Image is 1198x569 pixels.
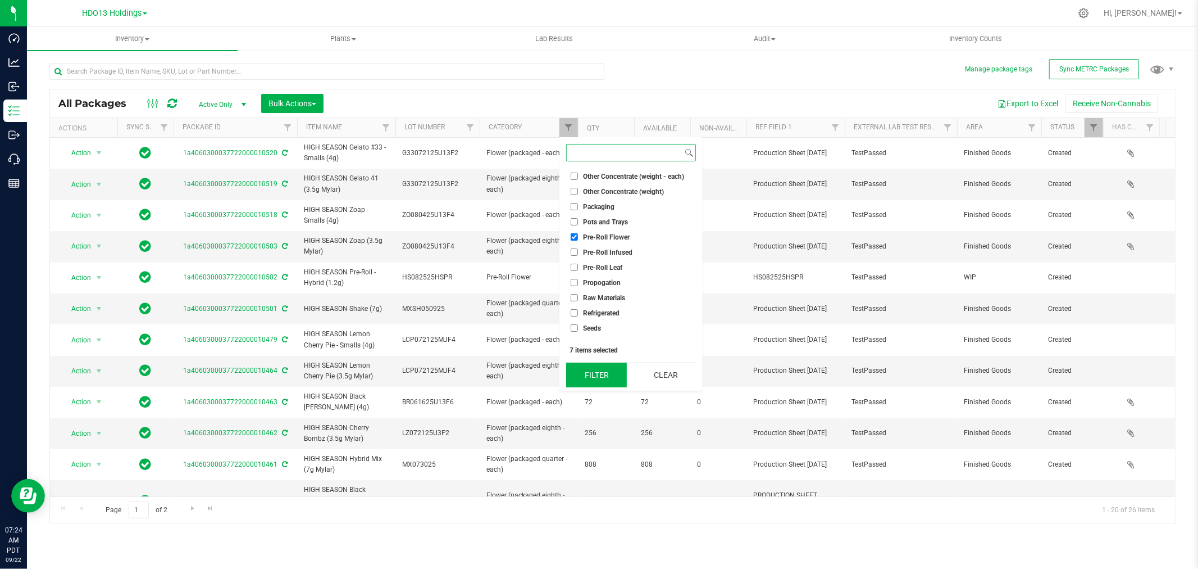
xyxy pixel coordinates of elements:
span: HIGH SEASON Zoap (3.5g Mylar) [304,236,389,257]
a: Qty [587,124,599,132]
span: Flower (packaged - each) [486,148,571,159]
span: Created [1048,304,1096,314]
button: Clear [635,363,696,387]
span: In Sync [140,425,152,441]
span: Flower (packaged eighth - each) [486,423,571,444]
span: Production Sheet [DATE] [753,210,838,220]
span: WIP [964,272,1035,283]
span: Sync from Compliance System [280,429,288,437]
a: Ref Field 1 [755,123,792,131]
span: Sync from Compliance System [280,305,288,313]
a: Lot Number [404,123,445,131]
button: Receive Non-Cannabis [1065,94,1158,113]
span: TestPassed [851,459,950,470]
a: Inventory Counts [870,27,1081,51]
span: TestPassed [851,179,950,189]
span: 0 [697,365,740,376]
span: In Sync [140,363,152,378]
a: Category [489,123,522,131]
span: Created [1048,428,1096,439]
button: Sync METRC Packages [1049,59,1139,79]
span: Finished Goods [964,179,1035,189]
span: G33072125U13F2 [402,148,473,159]
span: 0 [697,304,740,314]
span: Finished Goods [964,148,1035,159]
button: Export to Excel [990,94,1065,113]
button: Filter [566,363,627,387]
span: Packaging [583,204,614,210]
span: select [92,457,106,472]
span: TestPassed [851,335,950,345]
input: Pre-Roll Flower [571,233,578,241]
span: TestPassed [851,210,950,220]
span: Sync METRC Packages [1059,65,1129,73]
span: 0 [697,397,740,408]
span: Production Sheet [DATE] [753,428,838,439]
div: Manage settings [1077,8,1091,19]
span: Action [61,363,92,379]
input: Pre-Roll Leaf [571,264,578,271]
span: 72 [585,397,627,408]
input: 1 [129,502,149,519]
a: Status [1050,123,1074,131]
span: Pre-Roll Leaf [583,264,622,271]
a: Filter [377,118,395,137]
span: In Sync [140,332,152,347]
span: Production Sheet [DATE] [753,397,838,408]
span: In Sync [140,145,152,161]
span: LCP072125MJF4 [402,365,473,376]
input: Packaging [571,203,578,210]
span: TestPassed [851,148,950,159]
a: Filter [1023,118,1041,137]
a: 1a4060300037722000010518 [183,211,277,219]
a: 1a4060300037722000010520 [183,149,277,157]
span: In Sync [140,457,152,472]
span: Flower (packaged eighth - each) [486,236,571,257]
div: Actions [58,124,113,132]
a: 1a4060300037722000010503 [183,242,277,250]
span: Lab Results [520,34,588,44]
span: 0 [697,335,740,345]
span: Page of 2 [96,502,177,519]
span: Pre-Roll Infused [583,249,632,256]
input: Seeds [571,324,578,332]
span: Finished Goods [964,210,1035,220]
span: LCP072125MJF4 [402,335,473,345]
span: G33072125U13F2 [402,179,473,189]
span: MXSH050925 [402,304,473,314]
span: Finished Goods [964,365,1035,376]
span: 0 [697,428,740,439]
inline-svg: Dashboard [8,33,20,44]
span: select [92,301,106,317]
a: Sync Status [126,123,170,131]
span: Flower (packaged quarter - each) [486,298,571,319]
a: Go to the last page [202,502,218,517]
span: Finished Goods [964,459,1035,470]
a: 1a4060300037722000010502 [183,273,277,281]
span: Production Sheet [DATE] [753,304,838,314]
span: 808 [585,459,627,470]
span: Created [1048,397,1096,408]
span: Finished Goods [964,397,1035,408]
inline-svg: Call Center [8,153,20,165]
a: 1a4060300037722000010501 [183,305,277,313]
span: HIGH SEASON Hybrid Mix (7g Mylar) [304,454,389,475]
a: Filter [461,118,480,137]
span: HIGH SEASON Shake (7g) [304,304,389,314]
span: Action [61,332,92,348]
span: 0 [697,241,740,252]
button: Manage package tags [965,65,1032,74]
span: TestPassed [851,365,950,376]
a: Filter [279,118,297,137]
span: HIGH SEASON Lemon Cherry Pie (3.5g Mylar) [304,360,389,382]
input: Search [567,144,682,161]
span: In Sync [140,238,152,254]
span: Finished Goods [964,304,1035,314]
span: HIGH SEASON Zoap - Smalls (4g) [304,205,389,226]
span: Flower (packaged - each) [486,397,571,408]
a: Available [643,124,677,132]
div: 7 items selected [570,346,693,354]
span: MX073025 [402,459,473,470]
span: select [92,238,106,254]
span: 808 [641,459,684,470]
